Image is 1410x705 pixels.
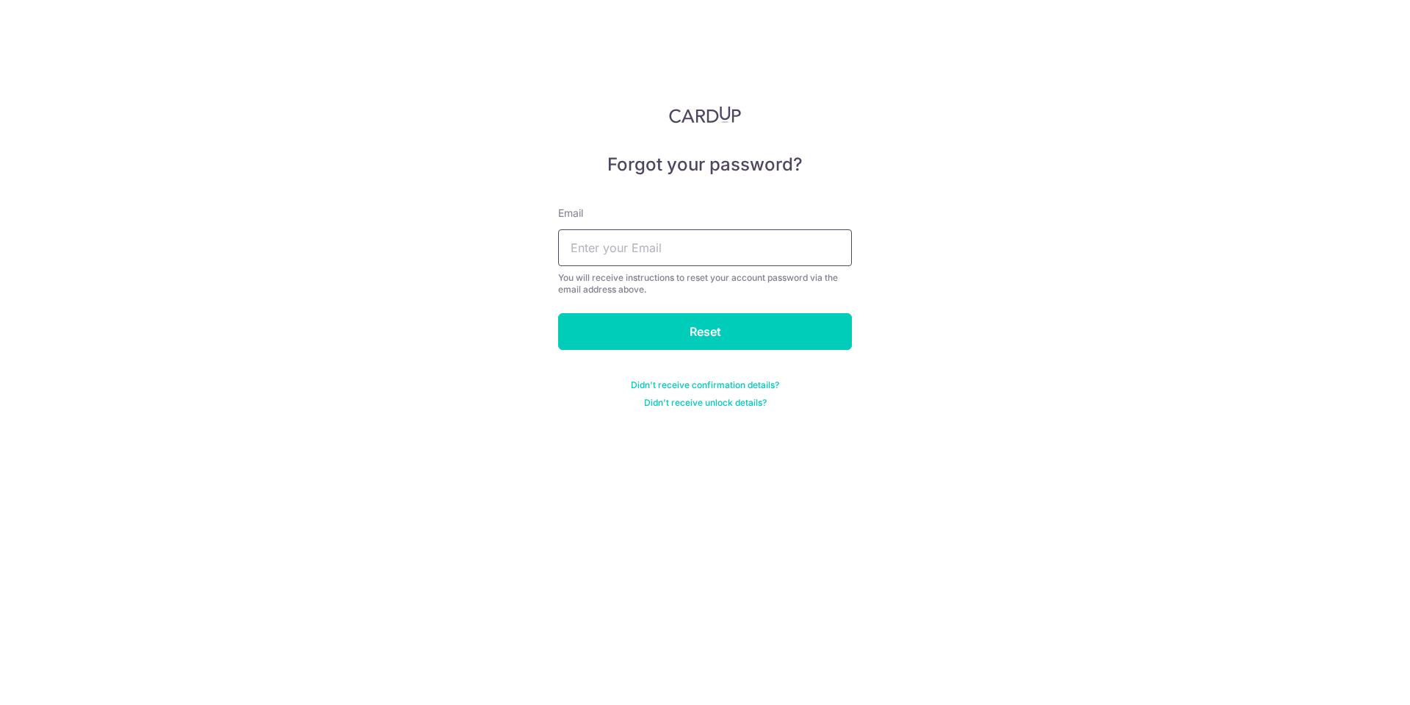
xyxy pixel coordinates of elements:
[558,313,852,350] input: Reset
[558,206,583,221] label: Email
[558,272,852,296] div: You will receive instructions to reset your account password via the email address above.
[669,106,741,124] img: CardUp Logo
[631,379,779,391] a: Didn't receive confirmation details?
[644,397,767,409] a: Didn't receive unlock details?
[558,229,852,266] input: Enter your Email
[558,153,852,176] h5: Forgot your password?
